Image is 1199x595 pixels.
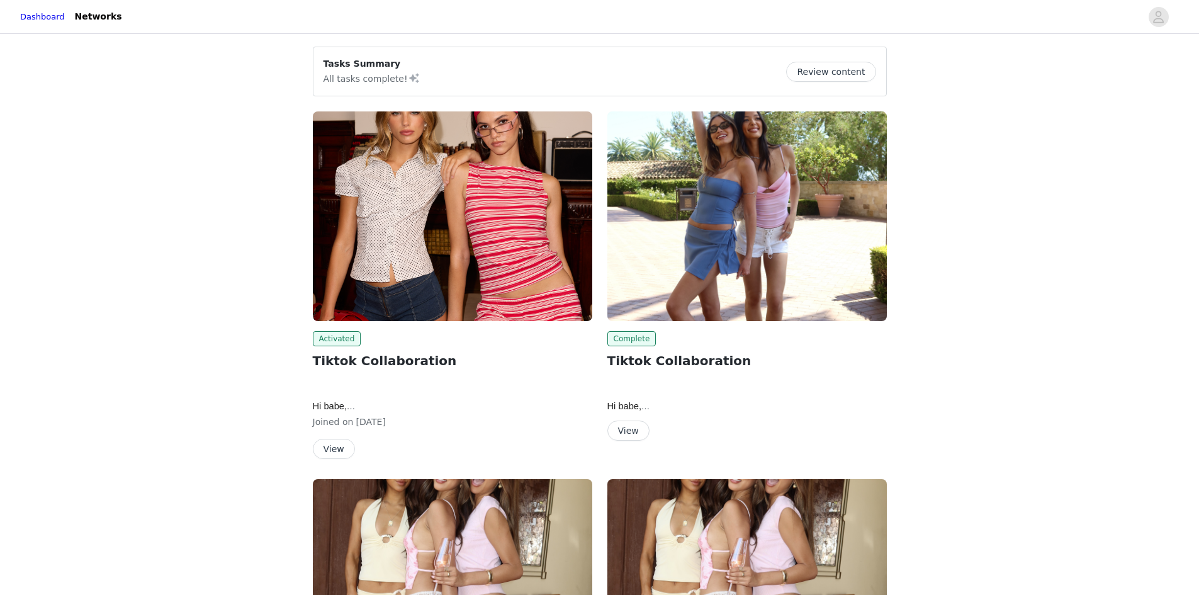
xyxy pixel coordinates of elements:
button: View [313,439,355,459]
button: Review content [786,62,875,82]
a: View [607,426,650,436]
span: Joined on [313,417,354,427]
img: Edikted [607,111,887,321]
div: avatar [1152,7,1164,27]
a: View [313,445,355,454]
button: View [607,421,650,441]
p: Tasks Summary [324,57,420,71]
span: Hi babe, [313,401,356,411]
h2: Tiktok Collaboration [313,351,592,370]
h2: Tiktok Collaboration [607,351,887,370]
p: All tasks complete! [324,71,420,86]
span: Activated [313,331,361,346]
img: Edikted [313,111,592,321]
span: Complete [607,331,656,346]
a: Networks [67,3,130,31]
span: [DATE] [356,417,386,427]
span: Hi babe, [607,401,650,411]
a: Dashboard [20,11,65,23]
